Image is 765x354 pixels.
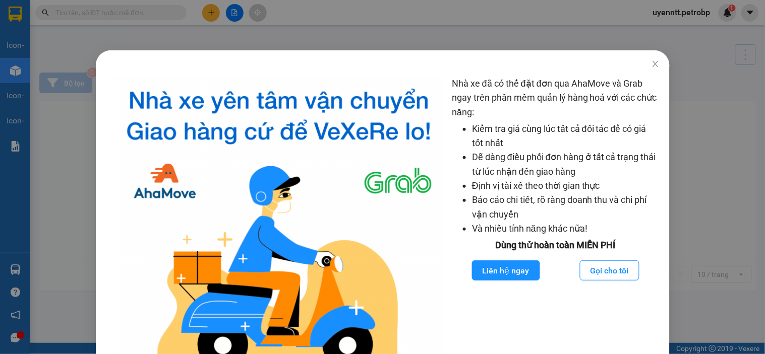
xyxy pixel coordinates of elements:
[452,238,660,252] div: Dùng thử hoàn toàn MIỄN PHÍ
[472,193,660,222] li: Báo cáo chi tiết, rõ ràng doanh thu và chi phí vận chuyển
[641,50,669,79] button: Close
[580,260,639,280] button: Gọi cho tôi
[482,264,529,277] span: Liên hệ ngay
[472,122,660,151] li: Kiểm tra giá cùng lúc tất cả đối tác để có giá tốt nhất
[472,150,660,179] li: Dễ dàng điều phối đơn hàng ở tất cả trạng thái từ lúc nhận đến giao hàng
[472,260,540,280] button: Liên hệ ngay
[651,60,659,68] span: close
[472,222,660,236] li: Và nhiều tính năng khác nữa!
[472,179,660,193] li: Định vị tài xế theo thời gian thực
[591,264,629,277] span: Gọi cho tôi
